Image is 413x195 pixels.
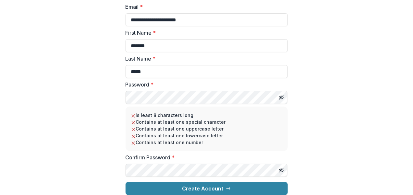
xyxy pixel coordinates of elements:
[126,29,284,37] label: First Name
[126,3,284,11] label: Email
[131,112,283,119] li: Is least 8 characters long
[126,182,288,195] button: Create Account
[126,55,284,63] label: Last Name
[276,165,286,176] button: Toggle password visibility
[131,119,283,125] li: Contains at least one special character
[126,81,284,88] label: Password
[131,132,283,139] li: Contains at least one lowercase letter
[126,154,284,161] label: Confirm Password
[276,92,286,103] button: Toggle password visibility
[131,139,283,146] li: Contains at least one number
[131,125,283,132] li: Contains at least one uppercase letter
